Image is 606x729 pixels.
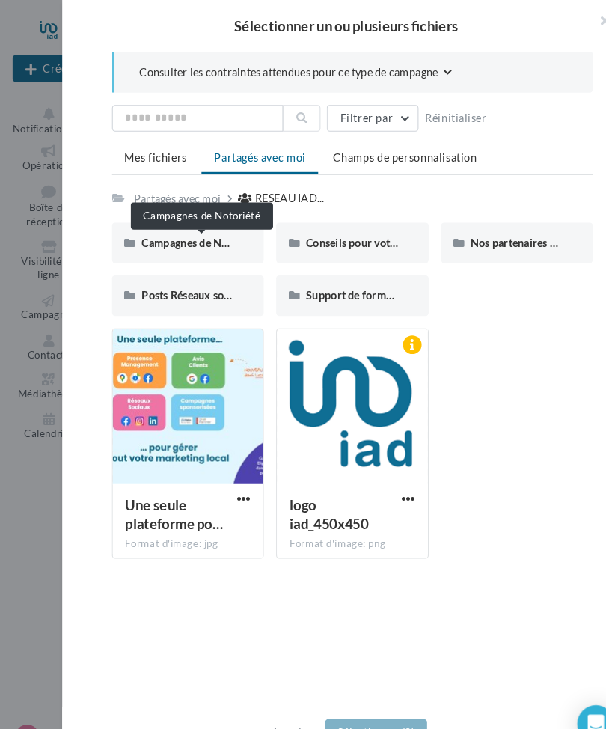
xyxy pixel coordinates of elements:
[294,278,438,290] span: Support de formation Localads
[245,183,312,198] span: RESEAU IAD...
[129,184,212,199] div: Partagés avec moi
[403,105,474,123] button: Réinitialiser
[120,145,180,158] span: Mes fichiers
[386,698,399,710] span: (0)
[278,516,399,530] div: Format d'image: png
[314,101,403,126] button: Filtrer par
[255,695,307,713] button: Annuler
[313,692,411,717] button: Sélectionner(0)
[126,195,263,221] div: Campagnes de Notoriété
[136,227,251,240] span: Campagnes de Notoriété
[120,478,215,512] span: Une seule plateforme pour gérer tout votre marketing local
[320,145,459,158] span: Champs de personnalisation
[555,678,591,714] div: Open Intercom Messenger
[294,227,456,240] span: Conseils pour votre visibilité locale
[206,145,294,158] span: Partagés avec moi
[134,62,421,77] span: Consulter les contraintes attendues pour ce type de campagne
[278,478,354,512] span: logo iad_450x450
[120,516,241,530] div: Format d'image: jpg
[84,18,582,31] h2: Sélectionner un ou plusieurs fichiers
[134,61,435,80] button: Consulter les contraintes attendues pour ce type de campagne
[136,278,241,290] span: Posts Réseaux sociaux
